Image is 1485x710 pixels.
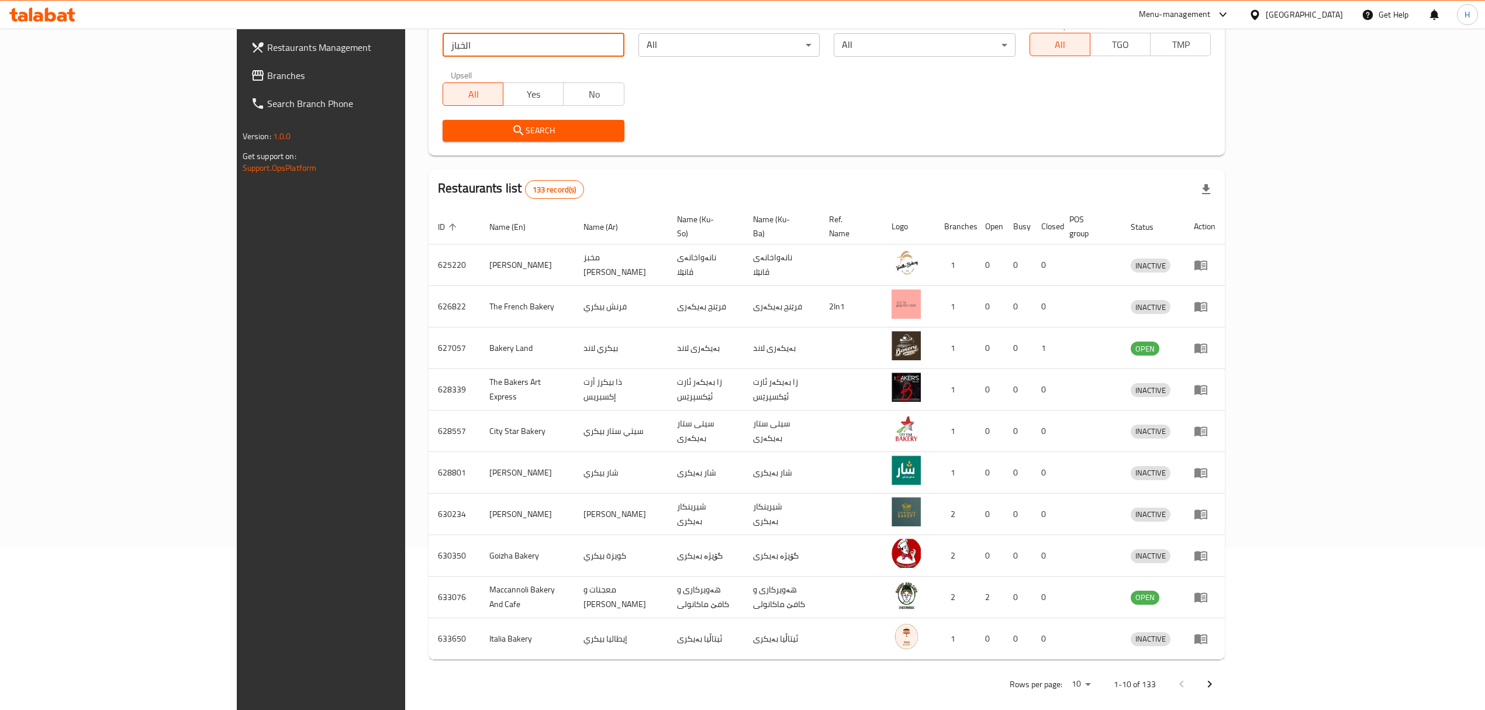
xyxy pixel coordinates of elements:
td: فرێنچ بەیکەری [744,286,820,328]
td: 0 [1004,494,1032,535]
td: 0 [976,328,1004,369]
img: Shirinkar Bakery [892,497,921,526]
td: ئیتاڵیا بەیکری [744,618,820,660]
div: Menu [1194,632,1215,646]
span: INACTIVE [1131,549,1170,563]
span: Name (Ku-So) [677,212,730,240]
span: Name (Ar) [583,220,633,234]
td: نانەواخانەی ڤانێلا [744,244,820,286]
div: INACTIVE [1131,632,1170,646]
td: 0 [1032,577,1060,618]
button: Search [443,120,624,142]
td: 0 [976,535,1004,577]
td: گۆیژە بەیکری [744,535,820,577]
td: Bakery Land [480,328,574,369]
td: 0 [1004,535,1032,577]
td: 2 [935,535,976,577]
span: Name (Ku-Ba) [753,212,806,240]
div: Menu [1194,466,1215,480]
img: Maccannoli Bakery And Cafe [892,580,921,609]
span: INACTIVE [1131,425,1170,438]
span: H [1465,8,1470,21]
td: شار بەیکری [668,452,744,494]
td: 0 [1004,244,1032,286]
td: [PERSON_NAME] [480,244,574,286]
td: 0 [976,618,1004,660]
span: ID [438,220,460,234]
span: Get support on: [243,149,296,164]
div: Menu [1194,258,1215,272]
span: 133 record(s) [526,184,583,195]
td: كويزة بيكري [574,535,668,577]
button: TMP [1150,33,1211,56]
td: 2In1 [820,286,882,328]
img: Bakery Land [892,331,921,360]
td: [PERSON_NAME] [480,452,574,494]
td: 2 [935,577,976,618]
button: All [1030,33,1090,56]
img: Italia Bakery [892,622,921,651]
td: بەیکەری لاند [668,328,744,369]
td: نانەواخانەی ڤانێلا [668,244,744,286]
td: ئیتاڵیا بەیکری [668,618,744,660]
a: Support.OpsPlatform [243,160,317,175]
div: OPEN [1131,342,1159,356]
td: 0 [1004,452,1032,494]
td: بيكري لاند [574,328,668,369]
span: All [448,86,499,103]
td: 0 [976,411,1004,452]
td: 0 [1004,577,1032,618]
span: Status [1131,220,1169,234]
td: 0 [1032,618,1060,660]
div: All [834,33,1016,57]
span: Branches [267,68,475,82]
td: سيتی ستار بەیکەری [744,411,820,452]
td: 1 [935,328,976,369]
div: Menu [1194,299,1215,313]
label: Upsell [451,71,472,79]
td: 1 [935,286,976,328]
span: OPEN [1131,591,1159,604]
td: سيتي ستار بيكري [574,411,668,452]
span: INACTIVE [1131,466,1170,480]
th: Closed [1032,209,1060,244]
td: 1 [935,411,976,452]
td: 0 [1004,369,1032,411]
table: enhanced table [429,209,1225,660]
td: 0 [1032,244,1060,286]
td: 2 [976,577,1004,618]
div: INACTIVE [1131,300,1170,314]
button: All [443,82,503,106]
td: The French Bakery [480,286,574,328]
td: 0 [1032,452,1060,494]
div: [GEOGRAPHIC_DATA] [1266,8,1343,21]
td: 0 [1004,328,1032,369]
th: Open [976,209,1004,244]
td: City Star Bakery [480,411,574,452]
div: INACTIVE [1131,259,1170,273]
td: 0 [1032,494,1060,535]
td: 0 [1032,286,1060,328]
td: 0 [1032,411,1060,452]
td: 0 [1032,535,1060,577]
td: شار بيكري [574,452,668,494]
td: سيتی ستار بەیکەری [668,411,744,452]
img: The French Bakery [892,289,921,319]
div: OPEN [1131,591,1159,605]
div: INACTIVE [1131,383,1170,397]
th: Busy [1004,209,1032,244]
h2: Restaurants list [438,180,584,199]
div: Menu [1194,382,1215,397]
img: Vanilla Bakery [892,248,921,277]
div: All [638,33,820,57]
img: City Star Bakery [892,414,921,443]
div: Menu [1194,507,1215,521]
th: Logo [882,209,935,244]
div: Menu-management [1139,8,1211,22]
td: [PERSON_NAME] [574,494,668,535]
input: Search for restaurant name or ID.. [443,33,624,57]
img: Shar Bakery [892,456,921,485]
span: All [1035,36,1086,53]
